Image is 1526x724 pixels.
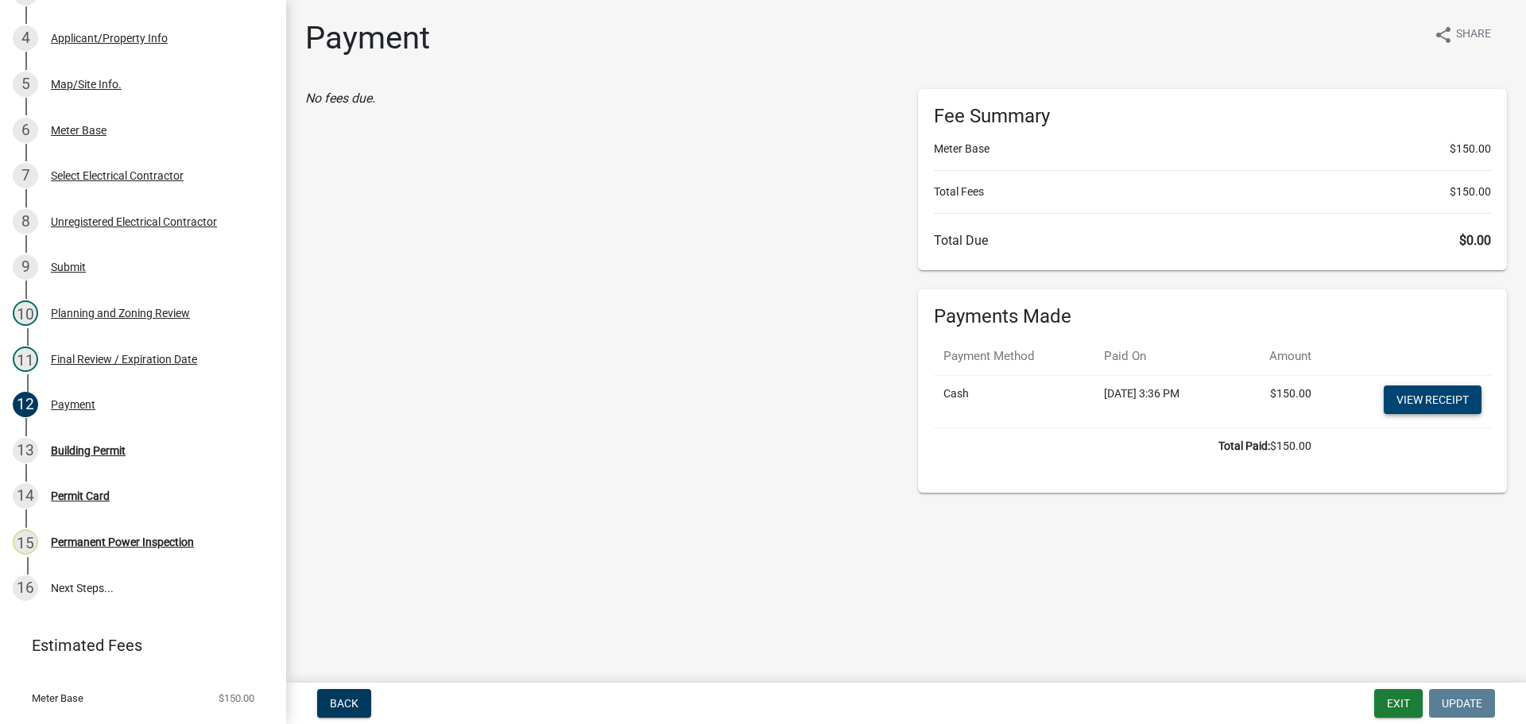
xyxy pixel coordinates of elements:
td: Cash [934,375,1094,428]
div: Unregistered Electrical Contractor [51,216,217,227]
th: Amount [1232,338,1321,375]
i: share [1434,25,1453,45]
div: 14 [13,483,38,509]
div: Select Electrical Contractor [51,170,184,181]
li: Total Fees [934,184,1491,200]
span: $150.00 [1450,184,1491,200]
h6: Payments Made [934,305,1491,328]
td: $150.00 [1232,375,1321,428]
div: Submit [51,261,86,273]
div: Payment [51,399,95,410]
h6: Fee Summary [934,105,1491,128]
div: Building Permit [51,445,126,456]
div: Meter Base [51,125,107,136]
div: 4 [13,25,38,51]
td: $150.00 [934,428,1321,464]
div: 12 [13,392,38,417]
a: View receipt [1384,385,1481,414]
a: Estimated Fees [13,629,261,661]
td: [DATE] 3:36 PM [1094,375,1232,428]
span: Share [1456,25,1491,45]
button: Exit [1374,689,1423,718]
span: Back [330,697,358,710]
b: Total Paid: [1218,439,1270,452]
h1: Payment [305,19,430,57]
button: shareShare [1421,19,1504,50]
div: Planning and Zoning Review [51,308,190,319]
h6: Total Due [934,233,1491,248]
div: Map/Site Info. [51,79,122,90]
div: 5 [13,72,38,97]
div: Permanent Power Inspection [51,536,194,548]
button: Back [317,689,371,718]
i: No fees due. [305,91,375,106]
button: Update [1429,689,1495,718]
span: $0.00 [1459,233,1491,248]
div: 16 [13,575,38,601]
div: 15 [13,529,38,555]
div: 10 [13,300,38,326]
div: 8 [13,209,38,234]
th: Payment Method [934,338,1094,375]
div: Applicant/Property Info [51,33,168,44]
div: Permit Card [51,490,110,501]
span: $150.00 [1450,141,1491,157]
span: Meter Base [32,693,83,703]
div: 13 [13,438,38,463]
div: 11 [13,347,38,372]
div: Final Review / Expiration Date [51,354,197,365]
div: 9 [13,254,38,280]
div: 6 [13,118,38,143]
th: Paid On [1094,338,1232,375]
span: $150.00 [219,693,254,703]
span: Update [1442,697,1482,710]
div: 7 [13,163,38,188]
li: Meter Base [934,141,1491,157]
